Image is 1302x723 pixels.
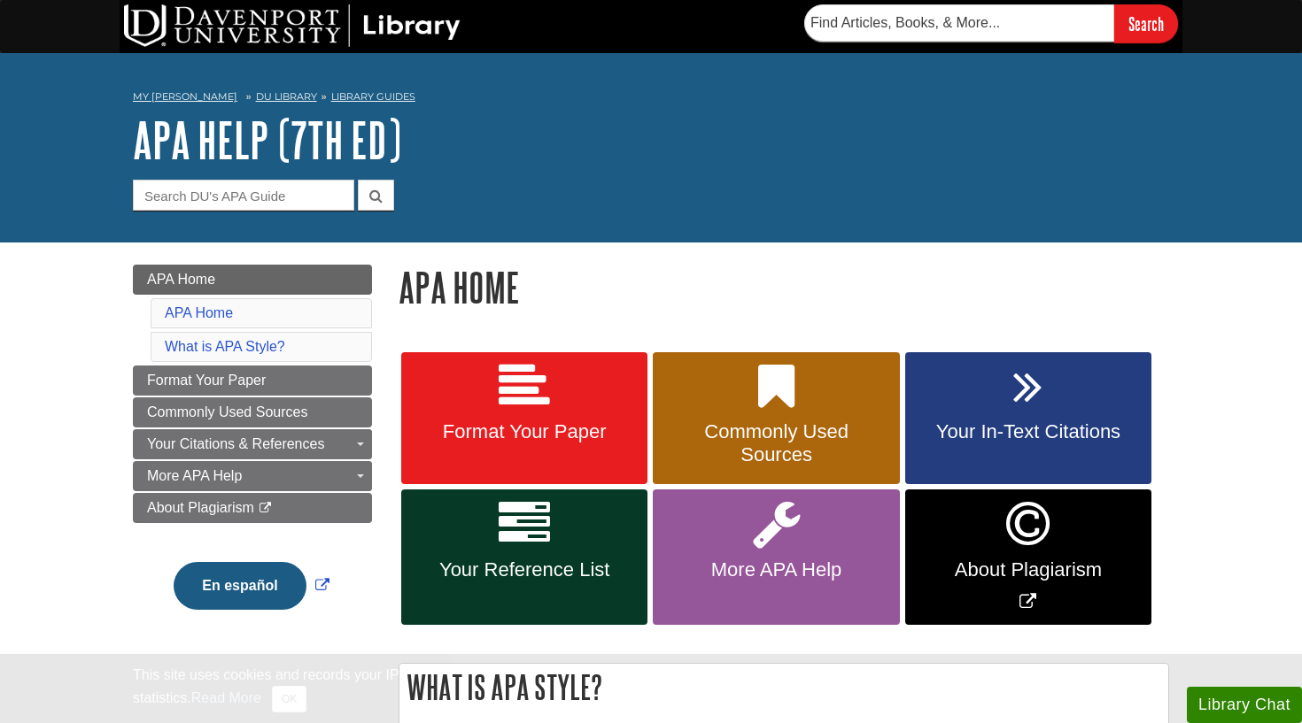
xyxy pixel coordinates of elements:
[1114,4,1178,42] input: Search
[147,373,266,388] span: Format Your Paper
[258,503,273,514] i: This link opens in a new window
[133,265,372,640] div: Guide Page Menu
[666,420,886,466] span: Commonly Used Sources
[905,352,1151,485] a: Your In-Text Citations
[1187,687,1302,723] button: Library Chat
[133,461,372,491] a: More APA Help
[147,500,254,515] span: About Plagiarism
[124,4,461,47] img: DU Library
[399,664,1168,711] h2: What is APA Style?
[169,578,333,593] a: Link opens in new window
[133,180,354,211] input: Search DU's APA Guide
[918,420,1138,443] span: Your In-Text Citations
[256,90,317,103] a: DU Library
[399,265,1169,310] h1: APA Home
[147,436,324,451] span: Your Citations & References
[804,4,1114,42] input: Find Articles, Books, & More...
[133,112,401,167] a: APA Help (7th Ed)
[918,558,1138,581] span: About Plagiarism
[133,265,372,295] a: APA Home
[191,690,261,705] a: Read More
[147,468,242,483] span: More APA Help
[133,89,237,104] a: My [PERSON_NAME]
[401,489,647,625] a: Your Reference List
[133,493,372,523] a: About Plagiarism
[133,85,1169,113] nav: breadcrumb
[272,686,306,712] button: Close
[133,397,372,427] a: Commonly Used Sources
[147,404,307,419] span: Commonly Used Sources
[804,4,1178,42] form: Searches DU Library's articles, books, and more
[415,558,634,581] span: Your Reference List
[165,339,285,354] a: What is APA Style?
[666,558,886,581] span: More APA Help
[133,365,372,396] a: Format Your Paper
[905,489,1151,625] a: Link opens in new window
[147,272,215,287] span: APA Home
[133,665,1169,712] div: This site uses cookies and records your IP address for usage statistics. Additionally, we use Goo...
[133,429,372,459] a: Your Citations & References
[331,90,415,103] a: Library Guides
[415,420,634,443] span: Format Your Paper
[653,489,899,625] a: More APA Help
[653,352,899,485] a: Commonly Used Sources
[401,352,647,485] a: Format Your Paper
[174,562,306,610] button: En español
[165,305,233,320] a: APA Home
